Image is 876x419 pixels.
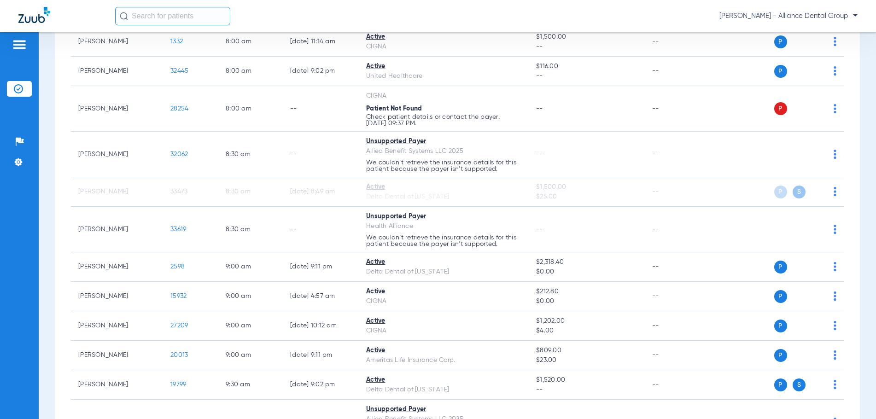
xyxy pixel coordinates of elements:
[218,27,283,57] td: 8:00 AM
[218,132,283,177] td: 8:30 AM
[71,207,163,252] td: [PERSON_NAME]
[774,186,787,198] span: P
[536,32,637,42] span: $1,500.00
[834,262,836,271] img: group-dot-blue.svg
[71,370,163,400] td: [PERSON_NAME]
[218,282,283,311] td: 9:00 AM
[366,42,521,52] div: CIGNA
[834,66,836,76] img: group-dot-blue.svg
[834,187,836,196] img: group-dot-blue.svg
[645,86,707,132] td: --
[170,226,186,233] span: 33619
[366,234,521,247] p: We couldn’t retrieve the insurance details for this patient because the payer isn’t supported.
[218,311,283,341] td: 9:00 AM
[283,207,359,252] td: --
[283,252,359,282] td: [DATE] 9:11 PM
[645,132,707,177] td: --
[283,311,359,341] td: [DATE] 10:12 AM
[170,293,187,299] span: 15932
[536,297,637,306] span: $0.00
[536,326,637,336] span: $4.00
[366,375,521,385] div: Active
[366,32,521,42] div: Active
[793,186,806,198] span: S
[71,282,163,311] td: [PERSON_NAME]
[536,385,637,395] span: --
[366,212,521,221] div: Unsupported Payer
[536,346,637,355] span: $809.00
[645,177,707,207] td: --
[170,263,185,270] span: 2598
[218,370,283,400] td: 9:30 AM
[536,62,637,71] span: $116.00
[12,39,27,50] img: hamburger-icon
[366,105,422,112] span: Patient Not Found
[834,225,836,234] img: group-dot-blue.svg
[366,114,521,127] p: Check patient details or contact the payer. [DATE] 09:37 PM.
[71,132,163,177] td: [PERSON_NAME]
[366,146,521,156] div: Allied Benefit Systems LLC 2025
[536,192,637,202] span: $25.00
[645,370,707,400] td: --
[218,86,283,132] td: 8:00 AM
[536,105,543,112] span: --
[774,261,787,274] span: P
[366,71,521,81] div: United Healthcare
[645,311,707,341] td: --
[170,151,188,157] span: 32062
[834,321,836,330] img: group-dot-blue.svg
[170,381,186,388] span: 19799
[774,349,787,362] span: P
[366,385,521,395] div: Delta Dental of [US_STATE]
[218,341,283,370] td: 9:00 AM
[774,290,787,303] span: P
[218,57,283,86] td: 8:00 AM
[536,42,637,52] span: --
[366,159,521,172] p: We couldn’t retrieve the insurance details for this patient because the payer isn’t supported.
[536,287,637,297] span: $212.80
[71,177,163,207] td: [PERSON_NAME]
[645,252,707,282] td: --
[536,316,637,326] span: $1,202.00
[645,207,707,252] td: --
[18,7,50,23] img: Zuub Logo
[366,297,521,306] div: CIGNA
[218,252,283,282] td: 9:00 AM
[366,257,521,267] div: Active
[366,221,521,231] div: Health Alliance
[283,177,359,207] td: [DATE] 8:49 AM
[283,370,359,400] td: [DATE] 9:02 PM
[834,104,836,113] img: group-dot-blue.svg
[834,380,836,389] img: group-dot-blue.svg
[170,188,187,195] span: 33473
[366,192,521,202] div: Delta Dental of [US_STATE]
[366,137,521,146] div: Unsupported Payer
[536,71,637,81] span: --
[283,132,359,177] td: --
[366,405,521,414] div: Unsupported Payer
[170,322,188,329] span: 27209
[774,65,787,78] span: P
[366,182,521,192] div: Active
[283,282,359,311] td: [DATE] 4:57 AM
[283,341,359,370] td: [DATE] 9:11 PM
[120,12,128,20] img: Search Icon
[536,151,543,157] span: --
[536,267,637,277] span: $0.00
[645,282,707,311] td: --
[366,346,521,355] div: Active
[774,378,787,391] span: P
[793,378,806,391] span: S
[366,91,521,101] div: CIGNA
[115,7,230,25] input: Search for patients
[366,326,521,336] div: CIGNA
[536,182,637,192] span: $1,500.00
[834,150,836,159] img: group-dot-blue.svg
[71,252,163,282] td: [PERSON_NAME]
[834,37,836,46] img: group-dot-blue.svg
[366,355,521,365] div: Ameritas Life Insurance Corp.
[366,316,521,326] div: Active
[170,68,188,74] span: 32445
[834,350,836,360] img: group-dot-blue.svg
[218,177,283,207] td: 8:30 AM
